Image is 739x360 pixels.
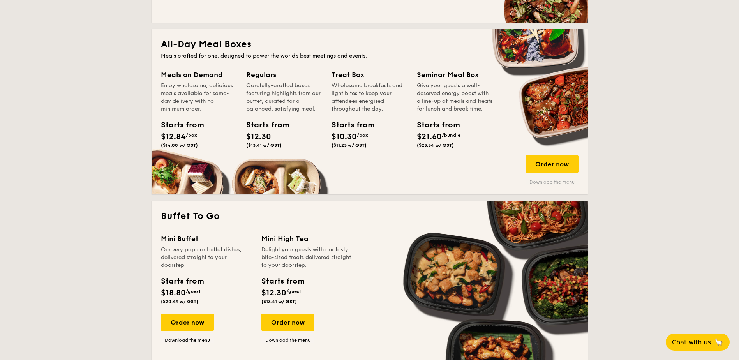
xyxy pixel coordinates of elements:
[161,69,237,80] div: Meals on Demand
[161,52,579,60] div: Meals crafted for one, designed to power the world's best meetings and events.
[526,179,579,185] a: Download the menu
[246,82,322,113] div: Carefully-crafted boxes featuring highlights from our buffet, curated for a balanced, satisfying ...
[286,289,301,294] span: /guest
[666,334,730,351] button: Chat with us🦙
[161,38,579,51] h2: All-Day Meal Boxes
[161,337,214,343] a: Download the menu
[246,132,271,141] span: $12.30
[261,275,304,287] div: Starts from
[261,288,286,298] span: $12.30
[246,119,281,131] div: Starts from
[417,69,493,80] div: Seminar Meal Box
[186,132,197,138] span: /box
[526,155,579,173] div: Order now
[332,82,407,113] div: Wholesome breakfasts and light bites to keep your attendees energised throughout the day.
[332,69,407,80] div: Treat Box
[332,119,367,131] div: Starts from
[357,132,368,138] span: /box
[161,82,237,113] div: Enjoy wholesome, delicious meals available for same-day delivery with no minimum order.
[161,143,198,148] span: ($14.00 w/ GST)
[261,246,353,269] div: Delight your guests with our tasty bite-sized treats delivered straight to your doorstep.
[261,314,314,331] div: Order now
[161,288,186,298] span: $18.80
[186,289,201,294] span: /guest
[161,233,252,244] div: Mini Buffet
[246,69,322,80] div: Regulars
[714,338,723,347] span: 🦙
[161,314,214,331] div: Order now
[417,82,493,113] div: Give your guests a well-deserved energy boost with a line-up of meals and treats for lunch and br...
[161,275,203,287] div: Starts from
[261,233,353,244] div: Mini High Tea
[261,337,314,343] a: Download the menu
[161,119,196,131] div: Starts from
[417,132,442,141] span: $21.60
[332,132,357,141] span: $10.30
[332,143,367,148] span: ($11.23 w/ GST)
[442,132,460,138] span: /bundle
[161,299,198,304] span: ($20.49 w/ GST)
[161,246,252,269] div: Our very popular buffet dishes, delivered straight to your doorstep.
[261,299,297,304] span: ($13.41 w/ GST)
[246,143,282,148] span: ($13.41 w/ GST)
[417,143,454,148] span: ($23.54 w/ GST)
[161,210,579,222] h2: Buffet To Go
[672,339,711,346] span: Chat with us
[417,119,452,131] div: Starts from
[161,132,186,141] span: $12.84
